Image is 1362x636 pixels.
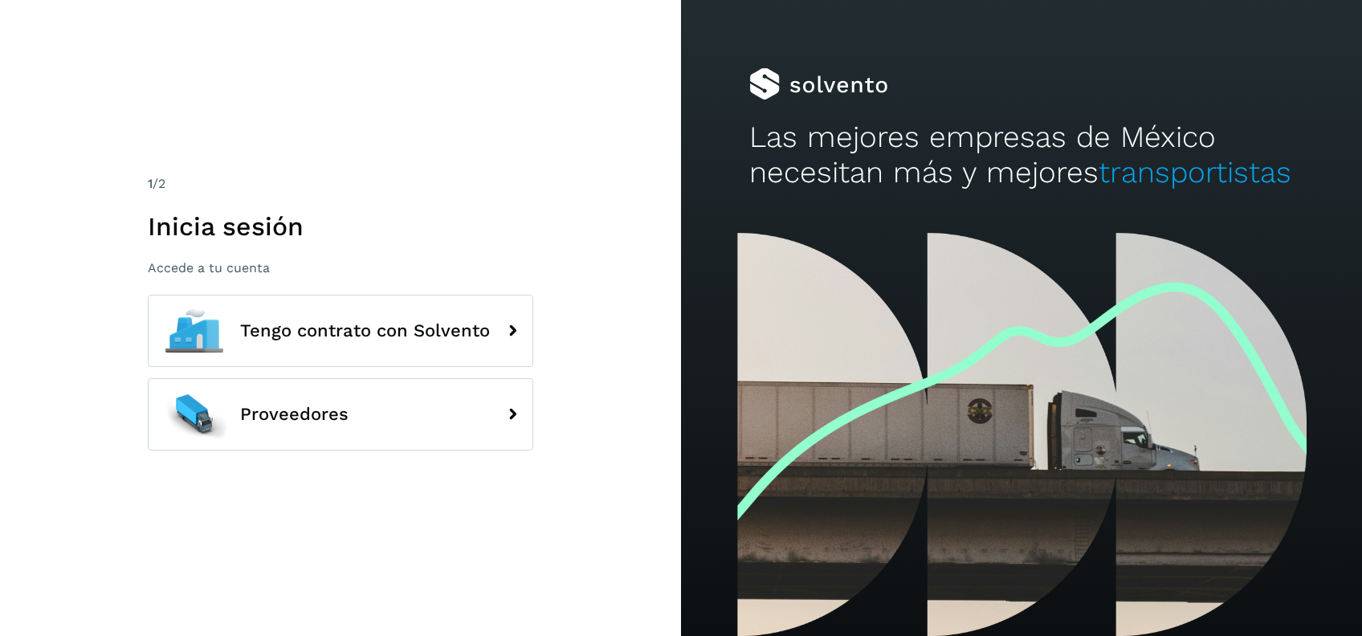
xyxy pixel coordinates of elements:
[1099,155,1291,190] span: transportistas
[148,295,533,367] button: Tengo contrato con Solvento
[148,176,153,191] span: 1
[148,211,533,242] h1: Inicia sesión
[148,260,533,275] p: Accede a tu cuenta
[749,120,1294,191] h2: Las mejores empresas de México necesitan más y mejores
[148,378,533,450] button: Proveedores
[240,321,490,340] span: Tengo contrato con Solvento
[148,174,533,194] div: /2
[240,405,349,424] span: Proveedores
